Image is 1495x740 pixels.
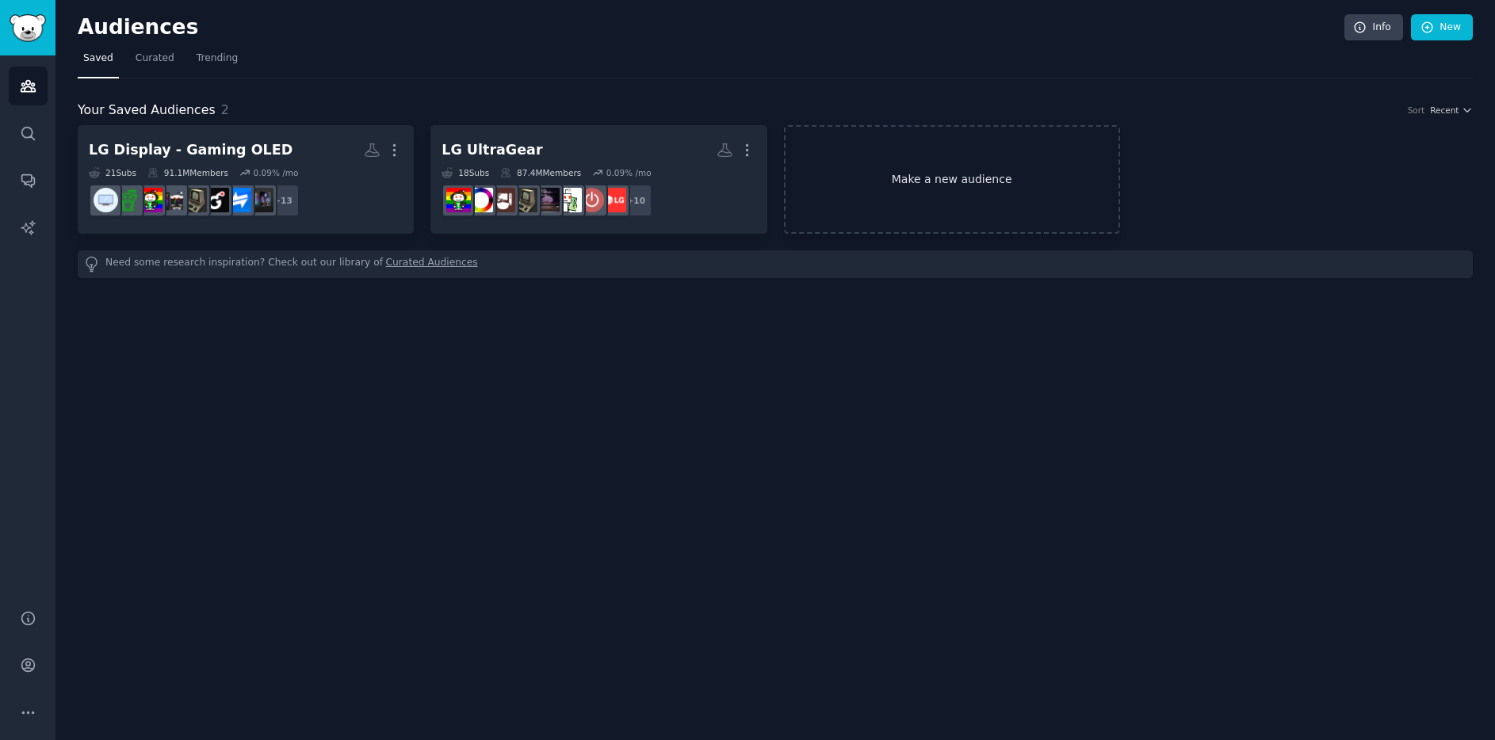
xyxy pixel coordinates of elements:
[1344,14,1403,41] a: Info
[205,188,229,212] img: Games
[513,188,537,212] img: buildapcmonitors
[78,125,414,234] a: LG Display - Gaming OLED21Subs91.1MMembers0.09% /mo+13S95BhardwareswapGamesbuildapcmonitorspcgami...
[386,256,478,273] a: Curated Audiences
[94,188,118,212] img: MonitorAdvice
[491,188,515,212] img: OLED
[197,51,238,66] span: Trending
[10,14,46,42] img: GummySearch logo
[266,184,300,217] div: + 13
[78,15,1344,40] h2: Audiences
[182,188,207,212] img: buildapcmonitors
[130,46,180,78] a: Curated
[468,188,493,212] img: oled_monitors
[160,188,185,212] img: pcgaming
[1411,14,1473,41] a: New
[138,188,162,212] img: gaming
[784,125,1120,234] a: Make a new audience
[442,167,489,178] div: 18 Sub s
[606,167,652,178] div: 0.09 % /mo
[227,188,251,212] img: hardwareswap
[221,102,229,117] span: 2
[116,188,140,212] img: battlestations
[89,140,292,160] div: LG Display - Gaming OLED
[602,188,626,212] img: LG_UserHub
[78,250,1473,278] div: Need some research inspiration? Check out our library of
[136,51,174,66] span: Curated
[253,167,298,178] div: 0.09 % /mo
[89,167,136,178] div: 21 Sub s
[535,188,560,212] img: LGOLED
[249,188,273,212] img: S95B
[78,101,216,120] span: Your Saved Audiences
[83,51,113,66] span: Saved
[1408,105,1425,116] div: Sort
[1430,105,1473,116] button: Recent
[1430,105,1459,116] span: Recent
[619,184,652,217] div: + 10
[500,167,581,178] div: 87.4M Members
[191,46,243,78] a: Trending
[78,46,119,78] a: Saved
[557,188,582,212] img: hardware
[579,188,604,212] img: buildapcsales
[430,125,767,234] a: LG UltraGear18Subs87.4MMembers0.09% /mo+10LG_UserHubbuildapcsaleshardwareLGOLEDbuildapcmonitorsOL...
[446,188,471,212] img: gaming
[442,140,542,160] div: LG UltraGear
[147,167,228,178] div: 91.1M Members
